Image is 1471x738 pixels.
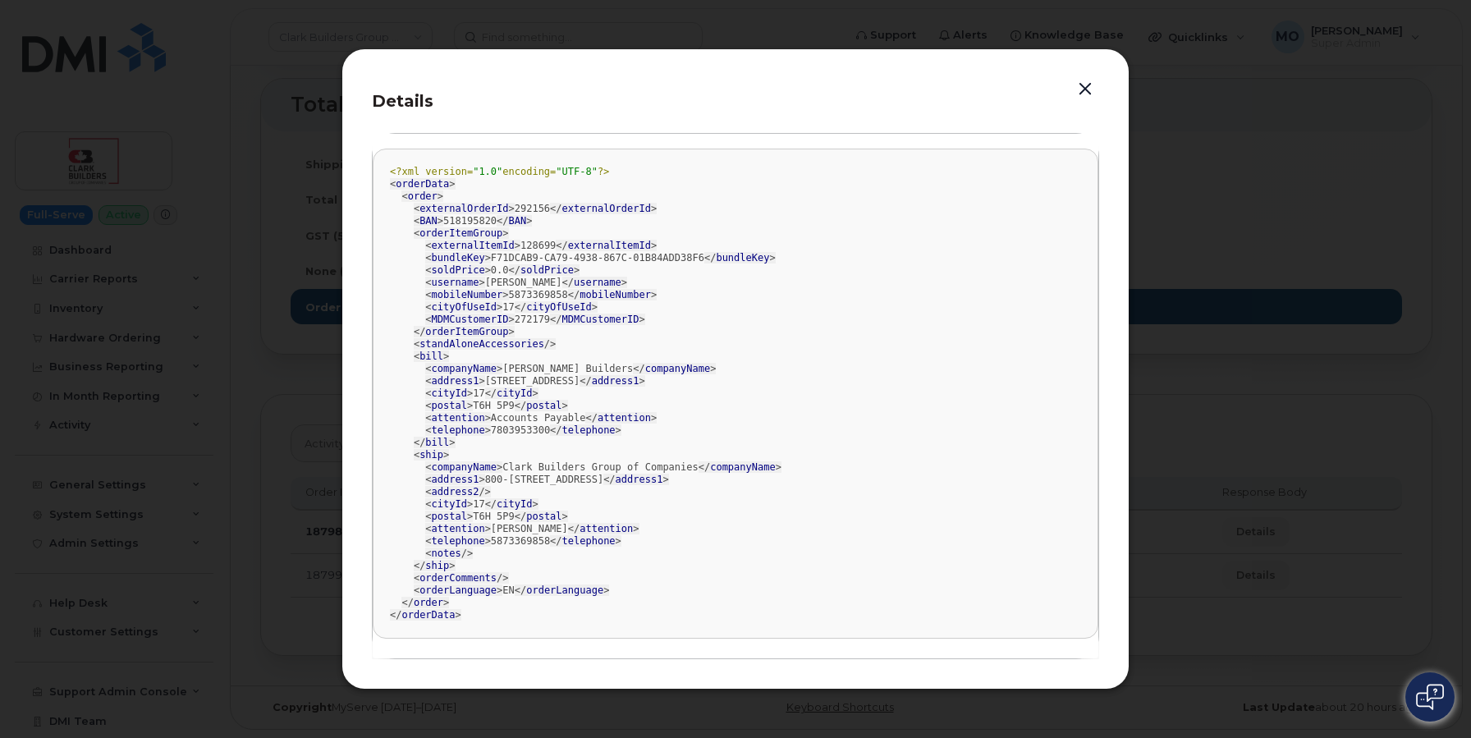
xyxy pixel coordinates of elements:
[408,190,438,202] span: order
[425,277,484,288] span: < >
[425,264,491,276] span: < >
[401,597,449,608] span: </ >
[425,326,508,337] span: orderItemGroup
[414,449,449,461] span: < >
[425,523,491,534] span: < >
[432,387,467,399] span: cityId
[556,166,598,177] span: "UTF-8"
[556,240,657,251] span: </ >
[414,597,443,608] span: order
[414,584,502,596] span: < >
[419,351,443,362] span: bill
[425,240,520,251] span: < >
[710,461,775,473] span: companyName
[432,523,485,534] span: attention
[515,400,568,411] span: </ >
[633,363,716,374] span: </ >
[432,301,497,313] span: cityOfUseId
[716,252,769,264] span: bundleKey
[598,412,651,424] span: attention
[419,338,544,350] span: standAloneAccessories
[432,535,485,547] span: telephone
[432,474,479,485] span: address1
[645,363,710,374] span: companyName
[568,289,657,300] span: </ >
[473,166,502,177] span: "1.0"
[432,264,485,276] span: soldPrice
[425,548,473,559] span: < />
[401,190,443,202] span: < >
[425,289,508,300] span: < >
[425,511,473,522] span: < >
[432,486,479,497] span: address2
[419,572,497,584] span: orderComments
[414,203,515,214] span: < >
[603,474,668,485] span: </ >
[390,178,456,190] span: < >
[432,511,467,522] span: postal
[372,91,433,111] span: Details
[390,166,609,177] span: <?xml version= encoding= ?>
[550,424,621,436] span: </ >
[432,498,467,510] span: cityId
[432,412,485,424] span: attention
[425,375,484,387] span: < >
[414,215,443,227] span: < >
[419,449,443,461] span: ship
[432,461,497,473] span: companyName
[526,511,561,522] span: postal
[414,572,509,584] span: < />
[432,289,503,300] span: mobileNumber
[562,535,616,547] span: telephone
[432,314,509,325] span: MDMCustomerID
[526,301,591,313] span: cityOfUseId
[497,498,532,510] span: cityId
[550,535,621,547] span: </ >
[432,252,485,264] span: bundleKey
[550,314,645,325] span: </ >
[419,203,508,214] span: externalOrderId
[580,523,633,534] span: attention
[699,461,781,473] span: </ >
[432,375,479,387] span: address1
[515,301,598,313] span: </ >
[509,264,580,276] span: </ >
[562,277,627,288] span: </ >
[485,387,538,399] span: </ >
[432,400,467,411] span: postal
[425,474,484,485] span: < >
[562,424,616,436] span: telephone
[592,375,639,387] span: address1
[562,203,651,214] span: externalOrderId
[425,535,491,547] span: < >
[568,240,651,251] span: externalItemId
[515,584,610,596] span: </ >
[432,424,485,436] span: telephone
[425,486,490,497] span: < />
[414,560,456,571] span: </ >
[432,277,479,288] span: username
[432,240,515,251] span: externalItemId
[497,215,532,227] span: </ >
[585,412,657,424] span: </ >
[509,215,527,227] span: BAN
[414,326,515,337] span: </ >
[526,400,561,411] span: postal
[526,584,603,596] span: orderLanguage
[425,301,502,313] span: < >
[414,351,449,362] span: < >
[425,400,473,411] span: < >
[432,363,497,374] span: companyName
[1416,684,1444,710] img: Open chat
[485,498,538,510] span: </ >
[580,289,651,300] span: mobileNumber
[414,338,556,350] span: < />
[425,363,502,374] span: < >
[432,548,461,559] span: notes
[704,252,776,264] span: </ >
[419,227,502,239] span: orderItemGroup
[425,437,449,448] span: bill
[425,498,473,510] span: < >
[550,203,657,214] span: </ >
[425,314,514,325] span: < >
